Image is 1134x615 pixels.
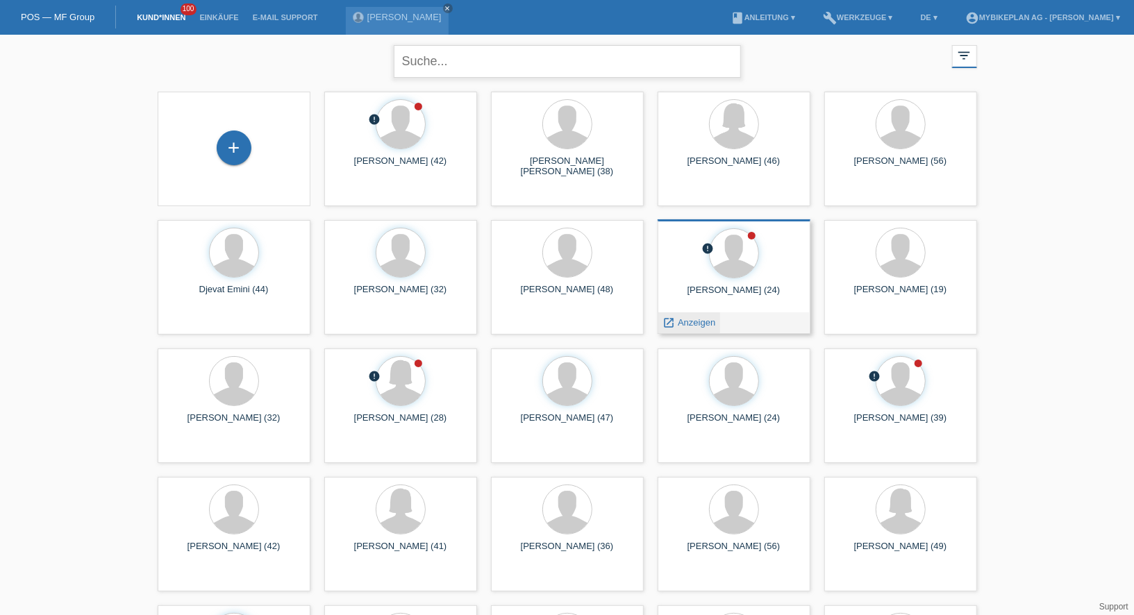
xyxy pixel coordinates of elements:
div: [PERSON_NAME] (36) [502,541,633,563]
a: E-Mail Support [246,13,325,22]
div: [PERSON_NAME] (46) [669,155,799,178]
i: account_circle [965,11,979,25]
a: close [443,3,453,13]
span: 100 [181,3,197,15]
a: DE ▾ [914,13,944,22]
div: Kund*in hinzufügen [217,136,251,160]
a: launch Anzeigen [663,317,716,328]
div: Djevat Emini (44) [169,284,299,306]
i: build [823,11,837,25]
input: Suche... [394,45,741,78]
div: [PERSON_NAME] (48) [502,284,633,306]
div: [PERSON_NAME] (39) [835,412,966,435]
div: [PERSON_NAME] (28) [335,412,466,435]
a: account_circleMybikeplan AG - [PERSON_NAME] ▾ [958,13,1127,22]
div: Unbestätigt, in Bearbeitung [702,242,715,257]
a: buildWerkzeuge ▾ [816,13,900,22]
a: Einkäufe [192,13,245,22]
i: error [369,113,381,126]
a: [PERSON_NAME] [367,12,442,22]
div: Unbestätigt, in Bearbeitung [369,370,381,385]
i: error [702,242,715,255]
i: error [869,370,881,382]
a: POS — MF Group [21,12,94,22]
a: Kund*innen [130,13,192,22]
i: error [369,370,381,382]
div: [PERSON_NAME] (49) [835,541,966,563]
div: [PERSON_NAME] (56) [835,155,966,178]
div: [PERSON_NAME] (24) [669,285,799,307]
i: launch [663,317,676,329]
div: Unbestätigt, in Bearbeitung [869,370,881,385]
i: book [731,11,744,25]
div: [PERSON_NAME] (32) [335,284,466,306]
div: [PERSON_NAME] (41) [335,541,466,563]
div: [PERSON_NAME] (19) [835,284,966,306]
div: [PERSON_NAME] (42) [335,155,466,178]
div: [PERSON_NAME] (47) [502,412,633,435]
a: Support [1099,602,1128,612]
div: [PERSON_NAME] (24) [669,412,799,435]
div: [PERSON_NAME] (32) [169,412,299,435]
div: [PERSON_NAME] [PERSON_NAME] (38) [502,155,633,178]
div: [PERSON_NAME] (56) [669,541,799,563]
i: filter_list [957,48,972,63]
a: bookAnleitung ▾ [724,13,802,22]
div: [PERSON_NAME] (42) [169,541,299,563]
span: Anzeigen [678,317,715,328]
div: Unbestätigt, in Bearbeitung [369,113,381,128]
i: close [444,5,451,12]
